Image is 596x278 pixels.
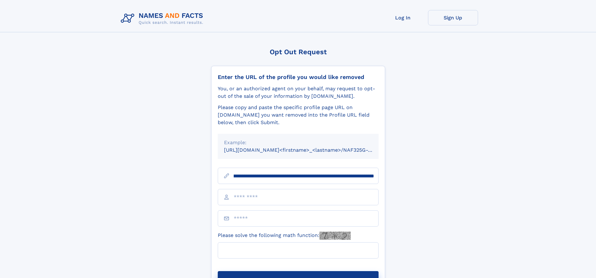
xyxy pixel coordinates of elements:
[224,147,390,153] small: [URL][DOMAIN_NAME]<firstname>_<lastname>/NAF325G-xxxxxxxx
[378,10,428,25] a: Log In
[218,232,351,240] label: Please solve the following math function:
[224,139,372,146] div: Example:
[218,104,379,126] div: Please copy and paste the specific profile page URL on [DOMAIN_NAME] you want removed into the Pr...
[218,74,379,81] div: Enter the URL of the profile you would like removed
[118,10,208,27] img: Logo Names and Facts
[428,10,478,25] a: Sign Up
[211,48,385,56] div: Opt Out Request
[218,85,379,100] div: You, or an authorized agent on your behalf, may request to opt-out of the sale of your informatio...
